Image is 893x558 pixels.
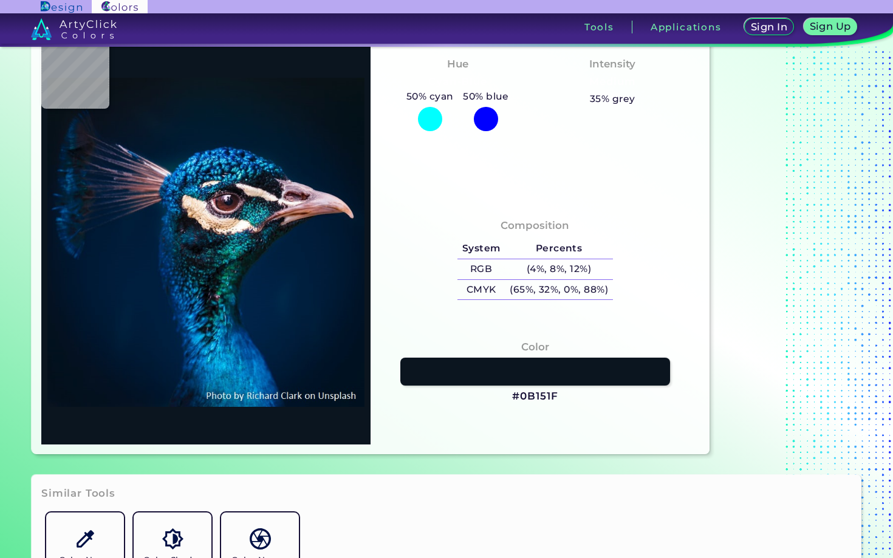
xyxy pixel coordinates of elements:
h5: RGB [457,259,505,279]
h4: Composition [501,217,569,234]
img: img_pavlin.jpg [47,47,364,438]
img: icon_color_names_dictionary.svg [250,528,271,549]
h5: 50% cyan [402,89,458,104]
h5: (65%, 32%, 0%, 88%) [505,280,612,300]
h4: Intensity [589,55,635,73]
h5: Sign Up [810,21,850,31]
h3: Medium [584,75,641,89]
h5: 50% blue [458,89,513,104]
h5: (4%, 8%, 12%) [505,259,612,279]
h3: Similar Tools [41,486,115,501]
h3: Tools [584,22,614,32]
h3: Applications [651,22,722,32]
h4: Color [521,338,549,356]
a: Sign In [745,19,793,35]
img: ArtyClick Design logo [41,1,81,13]
img: icon_color_shades.svg [162,528,183,549]
h5: 35% grey [590,91,635,107]
a: Sign Up [804,19,856,35]
h5: System [457,239,505,259]
h3: Cyan-Blue [423,75,492,89]
h4: Hue [447,55,468,73]
img: logo_artyclick_colors_white.svg [31,18,117,40]
img: icon_color_name_finder.svg [75,528,96,549]
h3: #0B151F [512,389,558,404]
h5: Percents [505,239,612,259]
h5: Sign In [751,22,787,32]
h5: CMYK [457,280,505,300]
